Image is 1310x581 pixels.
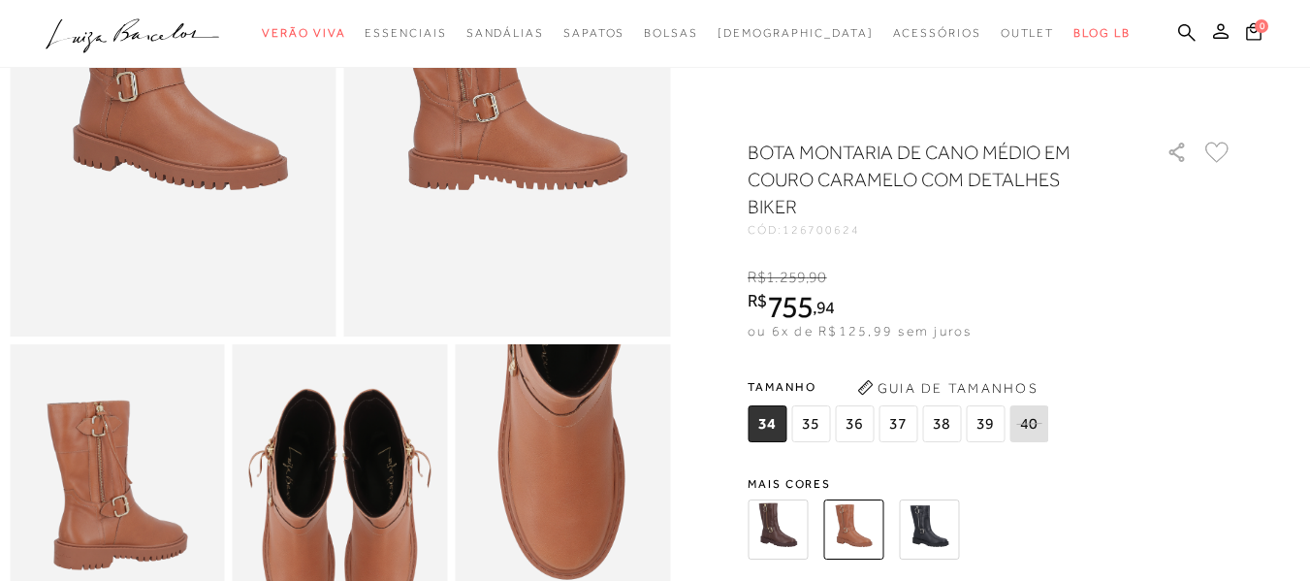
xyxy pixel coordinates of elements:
[748,139,1111,220] h1: BOTA MONTARIA DE CANO MÉDIO EM COURO CARAMELO COM DETALHES BIKER
[748,224,1135,236] div: CÓD:
[644,26,698,40] span: Bolsas
[1073,16,1130,51] a: BLOG LB
[966,405,1005,442] span: 39
[718,26,874,40] span: [DEMOGRAPHIC_DATA]
[748,478,1232,490] span: Mais cores
[262,16,345,51] a: categoryNavScreenReaderText
[816,297,835,317] span: 94
[767,289,813,324] span: 755
[1001,16,1055,51] a: categoryNavScreenReaderText
[766,269,806,286] span: 1.259
[563,16,624,51] a: categoryNavScreenReaderText
[718,16,874,51] a: noSubCategoriesText
[365,26,446,40] span: Essenciais
[365,16,446,51] a: categoryNavScreenReaderText
[809,269,826,286] span: 90
[1073,26,1130,40] span: BLOG LB
[791,405,830,442] span: 35
[879,405,917,442] span: 37
[1240,21,1267,48] button: 0
[748,405,786,442] span: 34
[813,299,835,316] i: ,
[893,16,981,51] a: categoryNavScreenReaderText
[1009,405,1048,442] span: 40
[922,405,961,442] span: 38
[1255,19,1268,33] span: 0
[466,16,544,51] a: categoryNavScreenReaderText
[893,26,981,40] span: Acessórios
[748,323,972,339] span: ou 6x de R$125,99 sem juros
[466,26,544,40] span: Sandálias
[1001,26,1055,40] span: Outlet
[748,269,766,286] i: R$
[783,223,860,237] span: 126700624
[262,26,345,40] span: Verão Viva
[748,292,767,309] i: R$
[823,500,883,560] img: BOTA MONTARIA DE CANO MÉDIO EM COURO CARAMELO COM DETALHES BIKER
[644,16,698,51] a: categoryNavScreenReaderText
[563,26,624,40] span: Sapatos
[748,372,1053,402] span: Tamanho
[748,500,808,560] img: BOTA MONTARIA DE CANO MÉDIO EM COURO CAFÉ COM DETALHES BIKER
[899,500,959,560] img: BOTA MONTARIA DE CANO MÉDIO EM COURO PRETO COM DETALHES BIKER
[850,372,1044,403] button: Guia de Tamanhos
[835,405,874,442] span: 36
[806,269,827,286] i: ,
